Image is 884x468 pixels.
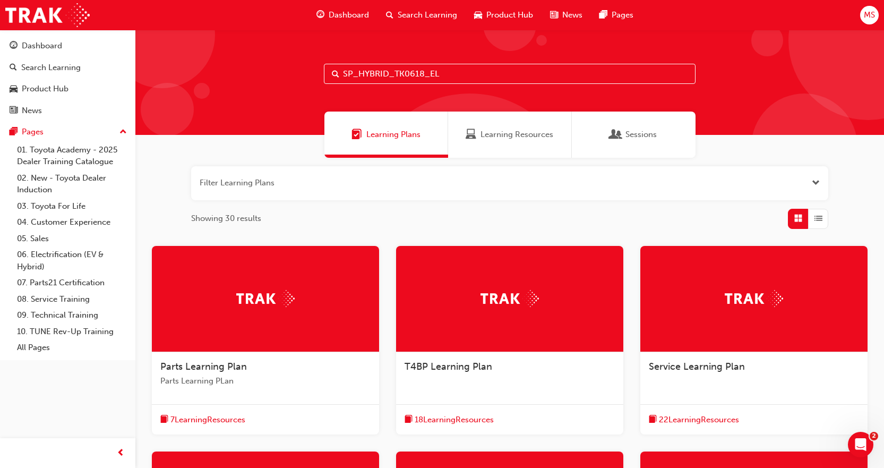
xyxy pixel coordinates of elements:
a: 05. Sales [13,231,131,247]
button: book-icon7LearningResources [160,413,245,427]
a: 02. New - Toyota Dealer Induction [13,170,131,198]
span: Learning Plans [366,129,420,141]
iframe: Intercom live chat [848,432,873,457]
a: 09. Technical Training [13,307,131,324]
span: pages-icon [10,127,18,137]
a: News [4,101,131,121]
a: pages-iconPages [591,4,642,26]
a: Search Learning [4,58,131,78]
input: Search... [324,64,696,84]
span: Learning Resources [480,129,553,141]
div: News [22,105,42,117]
span: guage-icon [316,8,324,22]
a: SessionsSessions [572,112,696,158]
div: Pages [22,126,44,138]
a: Learning PlansLearning Plans [324,112,448,158]
button: book-icon22LearningResources [649,413,739,427]
span: car-icon [10,84,18,94]
img: Trak [5,3,90,27]
span: Product Hub [486,9,533,21]
a: Product Hub [4,79,131,99]
span: search-icon [386,8,393,22]
a: 01. Toyota Academy - 2025 Dealer Training Catalogue [13,142,131,170]
span: Learning Plans [351,129,362,141]
a: 10. TUNE Rev-Up Training [13,324,131,340]
span: Sessions [611,129,621,141]
span: 22 Learning Resources [659,414,739,426]
a: car-iconProduct Hub [466,4,542,26]
a: 06. Electrification (EV & Hybrid) [13,246,131,275]
span: 2 [870,432,878,440]
span: 7 Learning Resources [170,414,245,426]
span: Parts Learning Plan [160,361,247,372]
img: Trak [725,290,783,307]
button: MS [860,6,879,24]
span: T4BP Learning Plan [405,361,492,372]
span: guage-icon [10,41,18,51]
a: All Pages [13,339,131,356]
span: up-icon [119,125,127,139]
button: Pages [4,122,131,142]
span: Grid [794,212,802,225]
div: Product Hub [22,83,68,95]
span: Pages [612,9,633,21]
span: search-icon [10,63,17,73]
span: Learning Resources [466,129,476,141]
span: 18 Learning Resources [415,414,494,426]
a: TrakService Learning Planbook-icon22LearningResources [640,246,868,435]
img: Trak [480,290,539,307]
span: Search [332,68,339,80]
button: Open the filter [812,177,820,189]
span: Sessions [625,129,657,141]
span: book-icon [649,413,657,427]
div: Dashboard [22,40,62,52]
a: 07. Parts21 Certification [13,275,131,291]
button: DashboardSearch LearningProduct HubNews [4,34,131,122]
span: book-icon [405,413,413,427]
a: TrakT4BP Learning Planbook-icon18LearningResources [396,246,623,435]
a: Dashboard [4,36,131,56]
div: Search Learning [21,62,81,74]
span: News [562,9,582,21]
a: news-iconNews [542,4,591,26]
span: car-icon [474,8,482,22]
span: book-icon [160,413,168,427]
span: pages-icon [599,8,607,22]
a: guage-iconDashboard [308,4,377,26]
span: Dashboard [329,9,369,21]
a: TrakParts Learning PlanParts Learning PLanbook-icon7LearningResources [152,246,379,435]
img: Trak [236,290,295,307]
span: Showing 30 results [191,212,261,225]
a: 04. Customer Experience [13,214,131,231]
a: 08. Service Training [13,291,131,308]
span: Search Learning [398,9,457,21]
span: Parts Learning PLan [160,375,371,387]
a: Learning ResourcesLearning Resources [448,112,572,158]
span: prev-icon [117,447,125,460]
span: List [814,212,822,225]
span: news-icon [10,106,18,116]
a: search-iconSearch Learning [377,4,466,26]
span: news-icon [550,8,558,22]
span: MS [864,9,875,21]
span: Service Learning Plan [649,361,745,372]
button: book-icon18LearningResources [405,413,494,427]
a: 03. Toyota For Life [13,198,131,215]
